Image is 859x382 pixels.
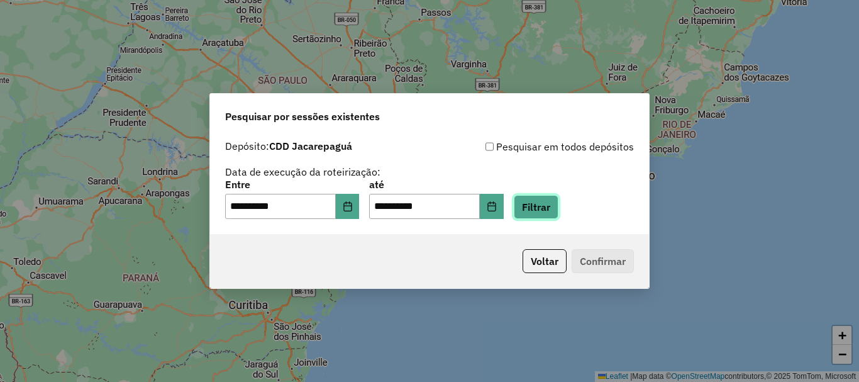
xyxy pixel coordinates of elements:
[523,249,567,273] button: Voltar
[225,177,359,192] label: Entre
[225,164,380,179] label: Data de execução da roteirização:
[480,194,504,219] button: Choose Date
[336,194,360,219] button: Choose Date
[514,195,558,219] button: Filtrar
[225,109,380,124] span: Pesquisar por sessões existentes
[225,138,352,154] label: Depósito:
[429,139,634,154] div: Pesquisar em todos depósitos
[269,140,352,152] strong: CDD Jacarepaguá
[369,177,503,192] label: até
